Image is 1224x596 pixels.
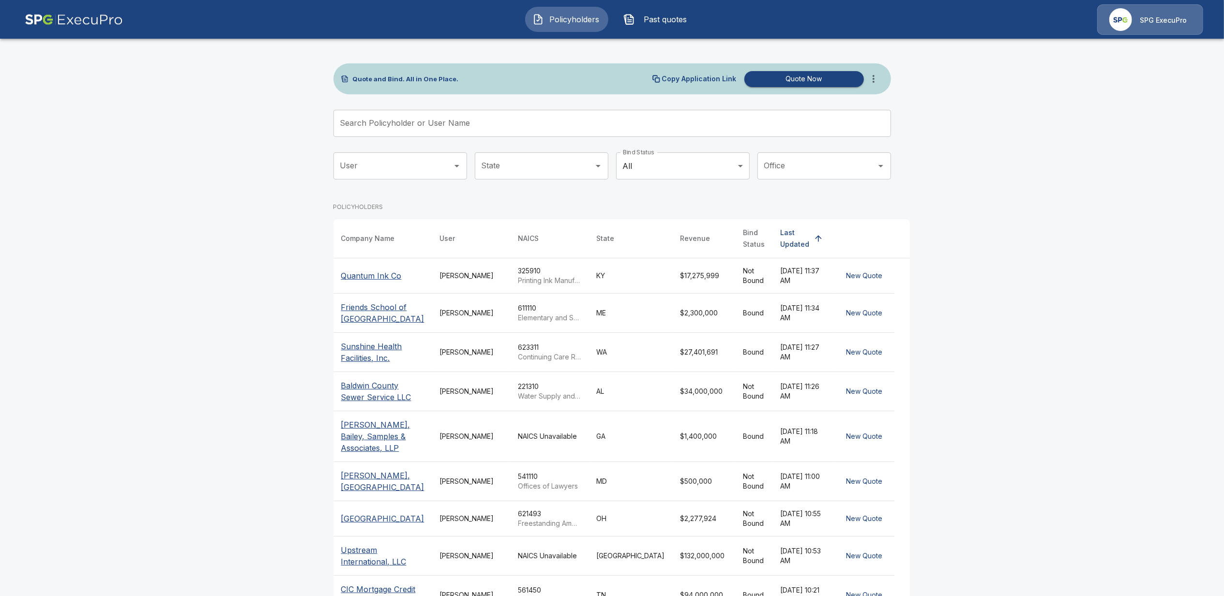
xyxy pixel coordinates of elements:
p: [GEOGRAPHIC_DATA] [341,513,424,524]
div: NAICS [518,233,539,244]
a: Agency IconSPG ExecuPro [1097,4,1203,35]
div: [PERSON_NAME] [440,551,503,561]
p: Quantum Ink Co [341,270,402,282]
td: Not Bound [736,258,773,294]
p: Friends School of [GEOGRAPHIC_DATA] [341,301,424,325]
p: Printing Ink Manufacturing [518,276,581,285]
div: [PERSON_NAME] [440,387,503,396]
div: [PERSON_NAME] [440,271,503,281]
p: POLICYHOLDERS [333,203,383,211]
img: Policyholders Icon [532,14,544,25]
button: New Quote [843,428,887,446]
div: [PERSON_NAME] [440,347,503,357]
th: Bind Status [736,219,773,258]
a: Quote Now [740,71,864,87]
span: Policyholders [548,14,601,25]
p: Baldwin County Sewer Service LLC [341,380,424,403]
p: Quote and Bind. All in One Place. [353,76,459,82]
td: [DATE] 11:34 AM [773,294,835,333]
td: [DATE] 10:55 AM [773,501,835,536]
div: State [597,233,615,244]
td: $500,000 [673,462,736,501]
td: AL [589,372,673,411]
button: Open [591,159,605,173]
button: New Quote [843,267,887,285]
td: [DATE] 11:37 AM [773,258,835,294]
td: [DATE] 11:00 AM [773,462,835,501]
p: Upstream International, LLC [341,544,424,567]
td: Not Bound [736,501,773,536]
td: Not Bound [736,462,773,501]
td: NAICS Unavailable [511,411,589,462]
div: 621493 [518,509,581,528]
td: $27,401,691 [673,333,736,372]
td: KY [589,258,673,294]
td: Bound [736,294,773,333]
td: $1,400,000 [673,411,736,462]
button: New Quote [843,473,887,491]
div: [PERSON_NAME] [440,432,503,441]
button: Past quotes IconPast quotes [616,7,699,32]
td: OH [589,501,673,536]
div: Revenue [680,233,710,244]
button: more [864,69,883,89]
td: Not Bound [736,372,773,411]
div: Last Updated [781,227,810,250]
td: [GEOGRAPHIC_DATA] [589,536,673,576]
button: New Quote [843,304,887,322]
p: Elementary and Secondary Schools [518,313,581,323]
p: Freestanding Ambulatory Surgical and Emergency Centers [518,519,581,528]
td: [DATE] 11:27 AM [773,333,835,372]
td: Bound [736,411,773,462]
div: 325910 [518,266,581,285]
button: Open [450,159,464,173]
div: 541110 [518,472,581,491]
td: Not Bound [736,536,773,576]
p: Copy Application Link [662,75,737,82]
p: Continuing Care Retirement Communities [518,352,581,362]
td: NAICS Unavailable [511,536,589,576]
td: [DATE] 10:53 AM [773,536,835,576]
div: [PERSON_NAME] [440,514,503,523]
td: [DATE] 11:26 AM [773,372,835,411]
button: New Quote [843,383,887,401]
td: $2,277,924 [673,501,736,536]
span: Past quotes [639,14,692,25]
img: Agency Icon [1109,8,1132,31]
div: Company Name [341,233,395,244]
td: $132,000,000 [673,536,736,576]
td: Bound [736,333,773,372]
p: Water Supply and Irrigation Systems [518,391,581,401]
button: New Quote [843,547,887,565]
button: Open [874,159,888,173]
button: Policyholders IconPolicyholders [525,7,608,32]
div: All [616,152,750,179]
div: User [440,233,455,244]
td: $2,300,000 [673,294,736,333]
div: [PERSON_NAME] [440,477,503,486]
td: [DATE] 11:18 AM [773,411,835,462]
img: AA Logo [25,4,123,35]
label: Bind Status [623,148,654,156]
td: GA [589,411,673,462]
p: [PERSON_NAME], [GEOGRAPHIC_DATA] [341,470,424,493]
td: $17,275,999 [673,258,736,294]
p: SPG ExecuPro [1140,15,1187,25]
img: Past quotes Icon [623,14,635,25]
div: 221310 [518,382,581,401]
button: New Quote [843,510,887,528]
td: WA [589,333,673,372]
button: Quote Now [744,71,864,87]
p: Sunshine Health Facilities, Inc. [341,341,424,364]
button: New Quote [843,343,887,361]
div: [PERSON_NAME] [440,308,503,318]
td: MD [589,462,673,501]
td: ME [589,294,673,333]
p: Offices of Lawyers [518,481,581,491]
p: [PERSON_NAME], Bailey, Samples & Associates, LLP [341,419,424,454]
td: $34,000,000 [673,372,736,411]
div: 611110 [518,303,581,323]
div: 623311 [518,343,581,362]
